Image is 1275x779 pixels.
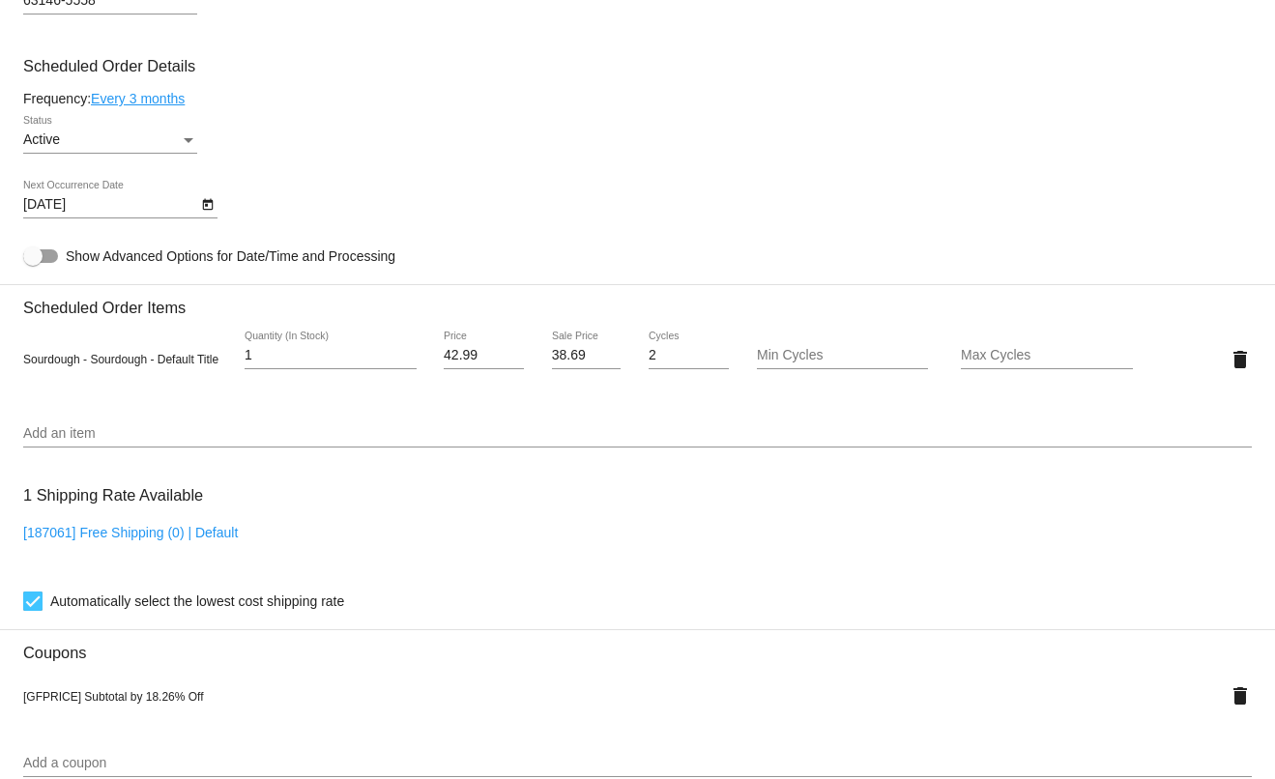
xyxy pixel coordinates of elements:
span: Show Advanced Options for Date/Time and Processing [66,246,395,266]
span: Sourdough - Sourdough - Default Title [23,353,218,366]
h3: Scheduled Order Details [23,57,1252,75]
input: Add an item [23,426,1252,442]
button: Open calendar [197,193,217,214]
input: Add a coupon [23,756,1252,771]
input: Cycles [649,348,729,363]
h3: Scheduled Order Items [23,284,1252,317]
span: Automatically select the lowest cost shipping rate [50,590,344,613]
input: Next Occurrence Date [23,197,197,213]
input: Max Cycles [961,348,1133,363]
a: [187061] Free Shipping (0) | Default [23,525,238,540]
h3: Coupons [23,629,1252,662]
input: Quantity (In Stock) [245,348,417,363]
div: Frequency: [23,91,1252,106]
input: Price [444,348,524,363]
span: [GFPRICE] Subtotal by 18.26% Off [23,690,204,704]
span: Active [23,131,60,147]
mat-icon: delete [1229,684,1252,707]
input: Sale Price [552,348,622,363]
a: Every 3 months [91,91,185,106]
input: Min Cycles [757,348,929,363]
h3: 1 Shipping Rate Available [23,475,203,516]
mat-icon: delete [1229,348,1252,371]
mat-select: Status [23,132,197,148]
